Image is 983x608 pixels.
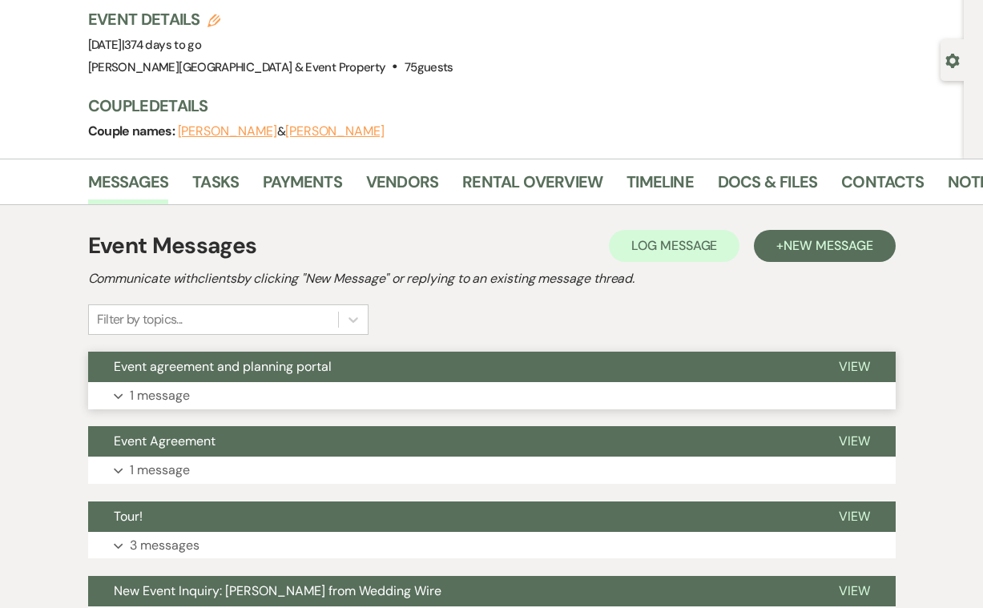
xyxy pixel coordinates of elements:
[88,501,813,532] button: Tour!
[88,59,386,75] span: [PERSON_NAME][GEOGRAPHIC_DATA] & Event Property
[88,229,257,263] h1: Event Messages
[88,382,896,409] button: 1 message
[754,230,895,262] button: +New Message
[88,123,178,139] span: Couple names:
[88,169,169,204] a: Messages
[839,358,870,375] span: View
[405,59,453,75] span: 75 guests
[130,535,199,556] p: 3 messages
[839,582,870,599] span: View
[88,8,453,30] h3: Event Details
[192,169,239,204] a: Tasks
[609,230,739,262] button: Log Message
[88,352,813,382] button: Event agreement and planning portal
[285,125,385,138] button: [PERSON_NAME]
[841,169,924,204] a: Contacts
[88,95,948,117] h3: Couple Details
[839,433,870,449] span: View
[813,576,896,606] button: View
[813,426,896,457] button: View
[114,358,332,375] span: Event agreement and planning portal
[718,169,817,204] a: Docs & Files
[114,508,143,525] span: Tour!
[626,169,694,204] a: Timeline
[813,352,896,382] button: View
[631,237,717,254] span: Log Message
[88,457,896,484] button: 1 message
[130,385,190,406] p: 1 message
[130,460,190,481] p: 1 message
[366,169,438,204] a: Vendors
[178,123,385,139] span: &
[839,508,870,525] span: View
[88,426,813,457] button: Event Agreement
[97,310,183,329] div: Filter by topics...
[88,269,896,288] h2: Communicate with clients by clicking "New Message" or replying to an existing message thread.
[88,576,813,606] button: New Event Inquiry: [PERSON_NAME] from Wedding Wire
[263,169,342,204] a: Payments
[813,501,896,532] button: View
[124,37,201,53] span: 374 days to go
[784,237,872,254] span: New Message
[945,52,960,67] button: Open lead details
[88,532,896,559] button: 3 messages
[114,433,216,449] span: Event Agreement
[178,125,277,138] button: [PERSON_NAME]
[462,169,602,204] a: Rental Overview
[122,37,201,53] span: |
[88,37,202,53] span: [DATE]
[114,582,441,599] span: New Event Inquiry: [PERSON_NAME] from Wedding Wire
